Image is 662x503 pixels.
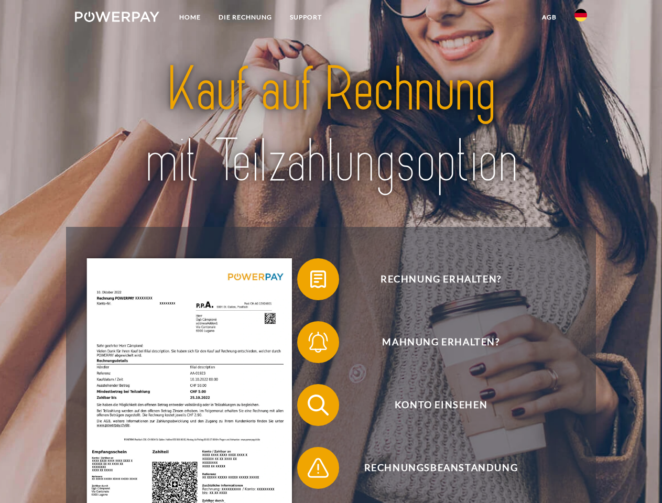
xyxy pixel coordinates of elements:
button: Konto einsehen [297,384,570,426]
span: Rechnung erhalten? [312,258,569,300]
span: Konto einsehen [312,384,569,426]
button: Mahnung erhalten? [297,321,570,363]
img: qb_warning.svg [305,455,331,481]
a: SUPPORT [281,8,331,27]
img: logo-powerpay-white.svg [75,12,159,22]
img: qb_search.svg [305,392,331,418]
img: qb_bill.svg [305,266,331,292]
button: Rechnungsbeanstandung [297,447,570,489]
span: Rechnungsbeanstandung [312,447,569,489]
a: DIE RECHNUNG [210,8,281,27]
img: de [574,9,587,21]
button: Rechnung erhalten? [297,258,570,300]
img: title-powerpay_de.svg [100,50,562,201]
a: Home [170,8,210,27]
img: qb_bell.svg [305,329,331,355]
span: Mahnung erhalten? [312,321,569,363]
a: agb [533,8,566,27]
